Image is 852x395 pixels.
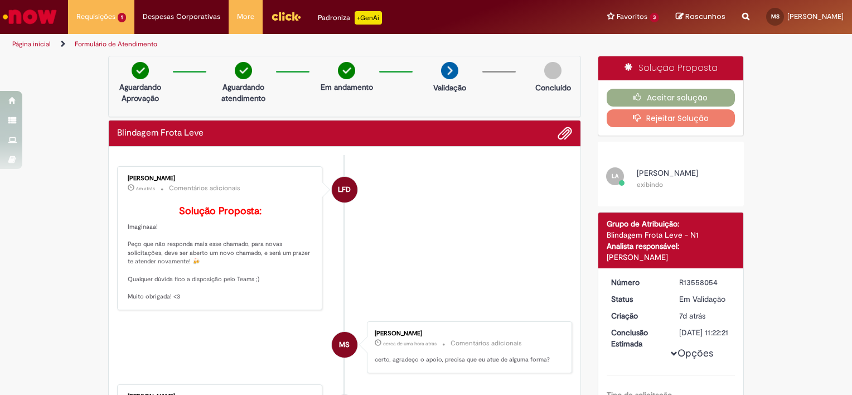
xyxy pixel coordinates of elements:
div: Analista responsável: [607,240,735,252]
span: cerca de uma hora atrás [383,340,437,347]
div: 23/09/2025 10:18:10 [679,310,731,321]
div: R13558054 [679,277,731,288]
div: undefined Online [332,177,357,203]
span: Favoritos [617,11,647,22]
small: Comentários adicionais [169,184,240,193]
div: Mateus Novais Santos [332,332,357,358]
p: certo, agradeço o apoio, precisa que eu atue de alguma forma? [375,355,560,364]
span: Requisições [76,11,115,22]
span: [PERSON_NAME] [787,12,844,21]
img: ServiceNow [1,6,59,28]
a: Rascunhos [676,12,725,22]
button: Aceitar solução [607,89,735,107]
span: MS [771,13,780,20]
div: [PERSON_NAME] [607,252,735,263]
small: exibindo [637,180,663,189]
time: 29/09/2025 17:32:23 [136,185,155,192]
div: Blindagem Frota Leve - N1 [607,229,735,240]
p: Aguardando Aprovação [113,81,167,104]
div: Padroniza [318,11,382,25]
img: check-circle-green.png [235,62,252,79]
button: Adicionar anexos [558,126,572,141]
p: Validação [433,82,466,93]
div: Solução Proposta [598,56,744,80]
span: 6m atrás [136,185,155,192]
dt: Criação [603,310,671,321]
ul: Trilhas de página [8,34,560,55]
div: Em Validação [679,293,731,305]
p: +GenAi [355,11,382,25]
span: 7d atrás [679,311,705,321]
span: [PERSON_NAME] [637,168,698,178]
img: check-circle-green.png [132,62,149,79]
a: Página inicial [12,40,51,49]
span: Rascunhos [685,11,725,22]
button: Rejeitar Solução [607,109,735,127]
span: 1 [118,13,126,22]
span: MS [339,331,350,358]
small: Comentários adicionais [451,339,522,348]
span: More [237,11,254,22]
div: [DATE] 11:22:21 [679,327,731,338]
p: Concluído [535,82,571,93]
img: click_logo_yellow_360x200.png [271,8,301,25]
img: arrow-next.png [441,62,458,79]
dt: Número [603,277,671,288]
img: check-circle-green.png [338,62,355,79]
p: Em andamento [321,81,373,93]
a: Formulário de Atendimento [75,40,157,49]
dt: Conclusão Estimada [603,327,671,349]
div: [PERSON_NAME] [375,330,560,337]
img: img-circle-grey.png [544,62,561,79]
div: Grupo de Atribuição: [607,218,735,229]
span: LFD [338,176,351,203]
p: Imaginaaa! Peço que não responda mais esse chamado, para novas solicitações, deve ser aberto um n... [128,206,313,301]
time: 29/09/2025 16:33:52 [383,340,437,347]
span: 3 [650,13,659,22]
h2: Blindagem Frota Leve Histórico de tíquete [117,128,204,138]
p: Aguardando atendimento [216,81,270,104]
span: LA [612,172,618,180]
div: [PERSON_NAME] [128,175,313,182]
span: Despesas Corporativas [143,11,220,22]
b: Solução Proposta: [179,205,262,218]
dt: Status [603,293,671,305]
